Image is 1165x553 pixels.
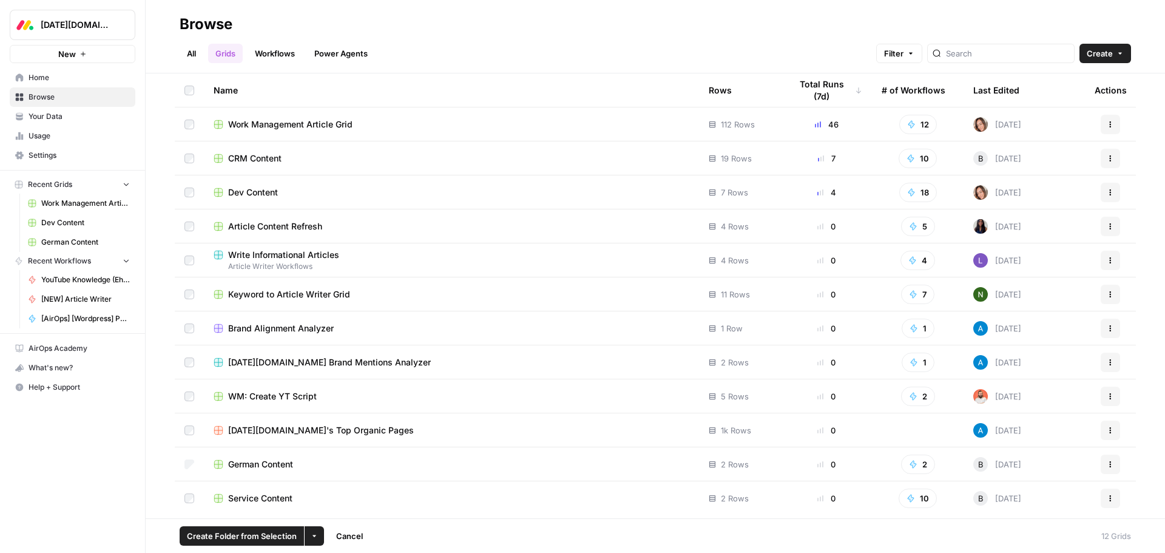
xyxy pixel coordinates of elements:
[10,358,135,378] button: What's new?
[228,288,350,300] span: Keyword to Article Writer Grid
[721,152,752,165] span: 19 Rows
[791,356,862,368] div: 0
[187,530,297,542] span: Create Folder from Selection
[228,424,414,436] span: [DATE][DOMAIN_NAME]'s Top Organic Pages
[208,44,243,63] a: Grids
[900,251,935,270] button: 4
[10,87,135,107] a: Browse
[973,253,1021,268] div: [DATE]
[791,152,862,165] div: 7
[41,217,130,228] span: Dev Content
[1101,530,1131,542] div: 12 Grids
[973,287,1021,302] div: [DATE]
[307,44,375,63] a: Power Agents
[791,322,862,334] div: 0
[791,186,862,198] div: 4
[214,186,689,198] a: Dev Content
[22,309,135,328] a: [AirOps] [Wordpress] Publish Cornerstone Post
[721,288,750,300] span: 11 Rows
[214,73,689,107] div: Name
[973,185,1021,200] div: [DATE]
[791,492,862,504] div: 0
[228,492,292,504] span: Service Content
[214,492,689,504] a: Service Content
[58,48,76,60] span: New
[10,68,135,87] a: Home
[22,270,135,290] a: YouTube Knowledge (Ehud)
[791,220,862,232] div: 0
[899,149,937,168] button: 10
[721,254,749,266] span: 4 Rows
[791,288,862,300] div: 0
[10,107,135,126] a: Your Data
[10,339,135,358] a: AirOps Academy
[228,249,339,261] span: Write Informational Articles
[721,424,751,436] span: 1k Rows
[884,47,903,59] span: Filter
[29,131,130,141] span: Usage
[214,322,689,334] a: Brand Alignment Analyzer
[41,294,130,305] span: [NEW] Article Writer
[973,287,988,302] img: g4o9tbhziz0738ibrok3k9f5ina6
[721,390,749,402] span: 5 Rows
[228,322,334,334] span: Brand Alignment Analyzer
[41,19,114,31] span: [DATE][DOMAIN_NAME]
[899,183,937,202] button: 18
[978,152,984,165] span: B
[214,288,689,300] a: Keyword to Article Writer Grid
[10,10,135,40] button: Workspace: Monday.com
[1079,44,1131,63] button: Create
[973,457,1021,472] div: [DATE]
[973,185,988,200] img: f4j2a8gdehmfhxivamqs4zmc90qq
[973,219,1021,234] div: [DATE]
[228,356,431,368] span: [DATE][DOMAIN_NAME] Brand Mentions Analyzer
[214,152,689,165] a: CRM Content
[228,458,293,470] span: German Content
[973,321,1021,336] div: [DATE]
[1095,73,1127,107] div: Actions
[214,424,689,436] a: [DATE][DOMAIN_NAME]'s Top Organic Pages
[29,72,130,83] span: Home
[973,117,1021,132] div: [DATE]
[973,321,988,336] img: o3cqybgnmipr355j8nz4zpq1mc6x
[973,423,988,438] img: o3cqybgnmipr355j8nz4zpq1mc6x
[22,213,135,232] a: Dev Content
[901,455,935,474] button: 2
[41,237,130,248] span: German Content
[973,355,988,370] img: o3cqybgnmipr355j8nz4zpq1mc6x
[721,220,749,232] span: 4 Rows
[882,73,945,107] div: # of Workflows
[10,45,135,63] button: New
[709,73,732,107] div: Rows
[14,14,36,36] img: Monday.com Logo
[29,150,130,161] span: Settings
[214,356,689,368] a: [DATE][DOMAIN_NAME] Brand Mentions Analyzer
[721,492,749,504] span: 2 Rows
[22,194,135,213] a: Work Management Article Grid
[973,253,988,268] img: rn7sh892ioif0lo51687sih9ndqw
[10,175,135,194] button: Recent Grids
[228,186,278,198] span: Dev Content
[973,117,988,132] img: f4j2a8gdehmfhxivamqs4zmc90qq
[10,252,135,270] button: Recent Workflows
[901,387,935,406] button: 2
[973,491,1021,506] div: [DATE]
[29,111,130,122] span: Your Data
[180,44,203,63] a: All
[214,261,689,272] span: Article Writer Workflows
[228,220,322,232] span: Article Content Refresh
[214,118,689,131] a: Work Management Article Grid
[214,390,689,402] a: WM: Create YT Script
[791,254,862,266] div: 0
[329,526,370,546] button: Cancel
[228,390,317,402] span: WM: Create YT Script
[791,458,862,470] div: 0
[973,389,988,404] img: ui9db3zf480wl5f9in06l3n7q51r
[29,382,130,393] span: Help + Support
[1087,47,1113,59] span: Create
[180,526,304,546] button: Create Folder from Selection
[901,217,935,236] button: 5
[902,319,934,338] button: 1
[721,118,755,131] span: 112 Rows
[721,458,749,470] span: 2 Rows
